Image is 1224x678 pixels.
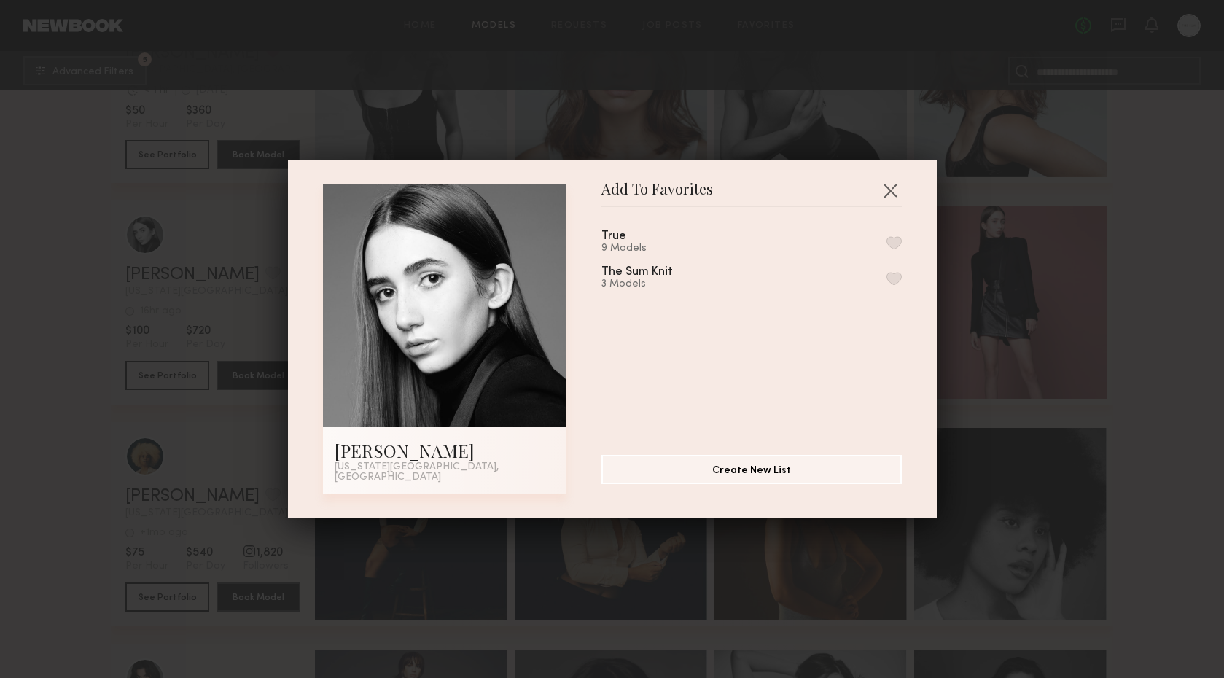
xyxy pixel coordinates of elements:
[601,243,661,254] div: 9 Models
[878,179,902,202] button: Close
[335,439,555,462] div: [PERSON_NAME]
[601,266,673,278] div: The Sum Knit
[335,462,555,483] div: [US_STATE][GEOGRAPHIC_DATA], [GEOGRAPHIC_DATA]
[601,455,902,484] button: Create New List
[601,184,713,206] span: Add To Favorites
[601,230,626,243] div: True
[601,278,708,290] div: 3 Models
